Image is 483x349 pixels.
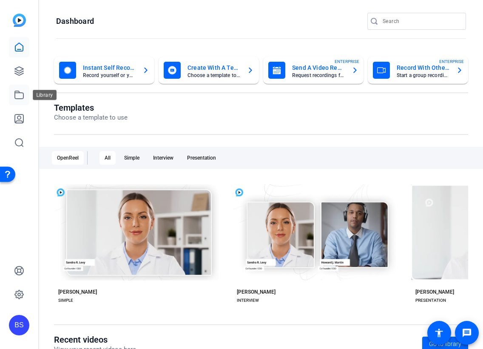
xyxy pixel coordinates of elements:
[462,328,472,338] mat-icon: message
[54,103,128,113] h1: Templates
[335,58,359,65] span: ENTERPRISE
[58,289,97,295] div: [PERSON_NAME]
[415,289,454,295] div: [PERSON_NAME]
[237,289,276,295] div: [PERSON_NAME]
[397,73,449,78] mat-card-subtitle: Start a group recording session
[54,113,128,123] p: Choose a template to use
[83,73,136,78] mat-card-subtitle: Record yourself or your screen
[33,90,57,100] div: Library
[383,16,459,26] input: Search
[54,335,136,345] h1: Recent videos
[292,63,345,73] mat-card-title: Send A Video Request
[434,328,444,338] mat-icon: accessibility
[54,57,154,84] button: Instant Self RecordRecord yourself or your screen
[83,63,136,73] mat-card-title: Instant Self Record
[397,63,449,73] mat-card-title: Record With Others
[13,14,26,27] img: blue-gradient.svg
[188,73,240,78] mat-card-subtitle: Choose a template to get started
[292,73,345,78] mat-card-subtitle: Request recordings from anyone, anywhere
[148,151,179,165] div: Interview
[58,297,73,304] div: SIMPLE
[439,58,464,65] span: ENTERPRISE
[237,297,259,304] div: INTERVIEW
[368,57,468,84] button: Record With OthersStart a group recording sessionENTERPRISE
[188,63,240,73] mat-card-title: Create With A Template
[52,151,84,165] div: OpenReel
[263,57,364,84] button: Send A Video RequestRequest recordings from anyone, anywhereENTERPRISE
[415,297,446,304] div: PRESENTATION
[159,57,259,84] button: Create With A TemplateChoose a template to get started
[9,315,29,335] div: BS
[99,151,116,165] div: All
[56,16,94,26] h1: Dashboard
[119,151,145,165] div: Simple
[182,151,221,165] div: Presentation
